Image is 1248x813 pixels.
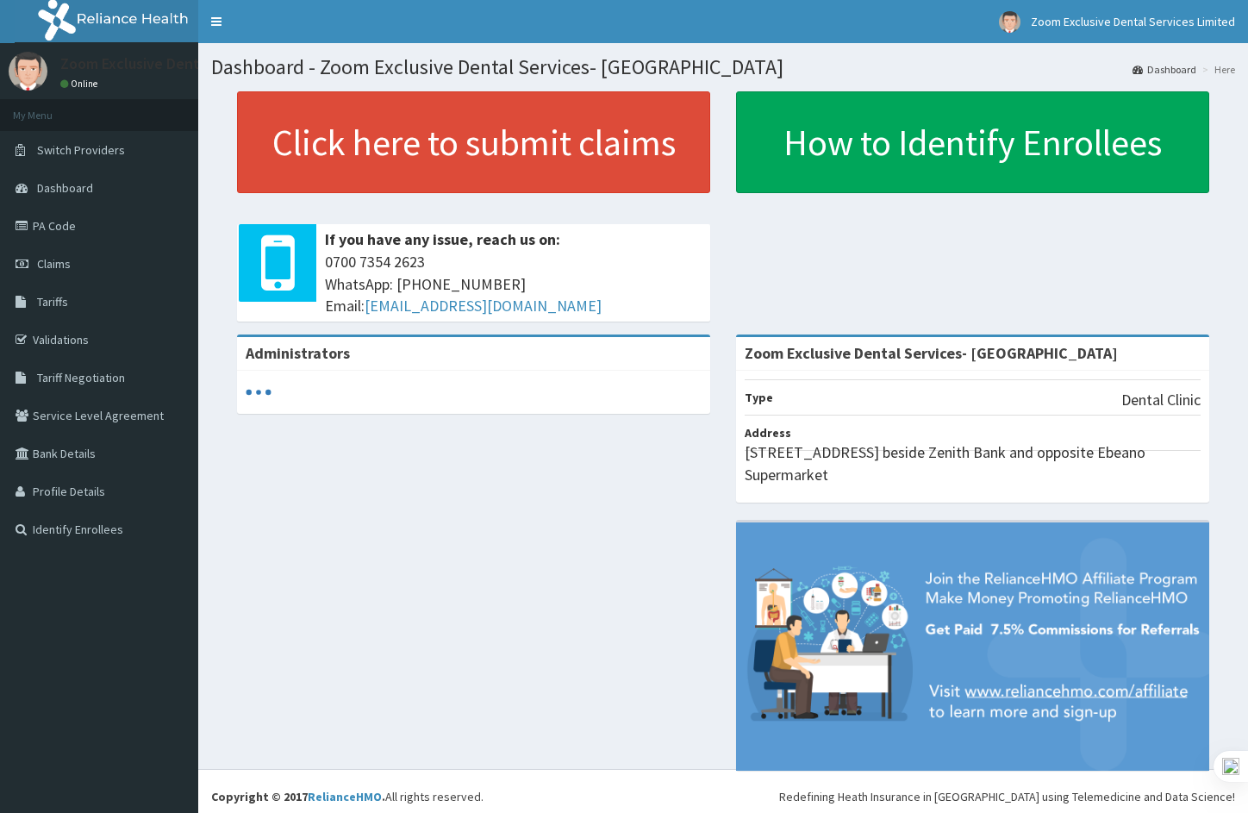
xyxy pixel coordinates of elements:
[246,343,350,363] b: Administrators
[37,142,125,158] span: Switch Providers
[211,789,385,804] strong: Copyright © 2017 .
[37,256,71,272] span: Claims
[1031,14,1235,29] span: Zoom Exclusive Dental Services Limited
[745,441,1201,485] p: [STREET_ADDRESS] beside Zenith Bank and opposite Ebeano Supermarket
[246,379,271,405] svg: audio-loading
[237,91,710,193] a: Click here to submit claims
[325,251,702,317] span: 0700 7354 2623 WhatsApp: [PHONE_NUMBER] Email:
[211,56,1235,78] h1: Dashboard - Zoom Exclusive Dental Services- [GEOGRAPHIC_DATA]
[365,296,602,316] a: [EMAIL_ADDRESS][DOMAIN_NAME]
[60,78,102,90] a: Online
[37,370,125,385] span: Tariff Negotiation
[60,56,327,72] p: Zoom Exclusive Dental Services Limited
[736,91,1209,193] a: How to Identify Enrollees
[736,522,1209,770] img: provider-team-banner.png
[308,789,382,804] a: RelianceHMO
[999,11,1020,33] img: User Image
[745,390,773,405] b: Type
[37,180,93,196] span: Dashboard
[9,52,47,91] img: User Image
[745,425,791,441] b: Address
[1198,62,1235,77] li: Here
[1133,62,1196,77] a: Dashboard
[1121,389,1201,411] p: Dental Clinic
[37,294,68,310] span: Tariffs
[745,343,1118,363] strong: Zoom Exclusive Dental Services- [GEOGRAPHIC_DATA]
[325,229,560,249] b: If you have any issue, reach us on:
[779,788,1235,805] div: Redefining Heath Insurance in [GEOGRAPHIC_DATA] using Telemedicine and Data Science!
